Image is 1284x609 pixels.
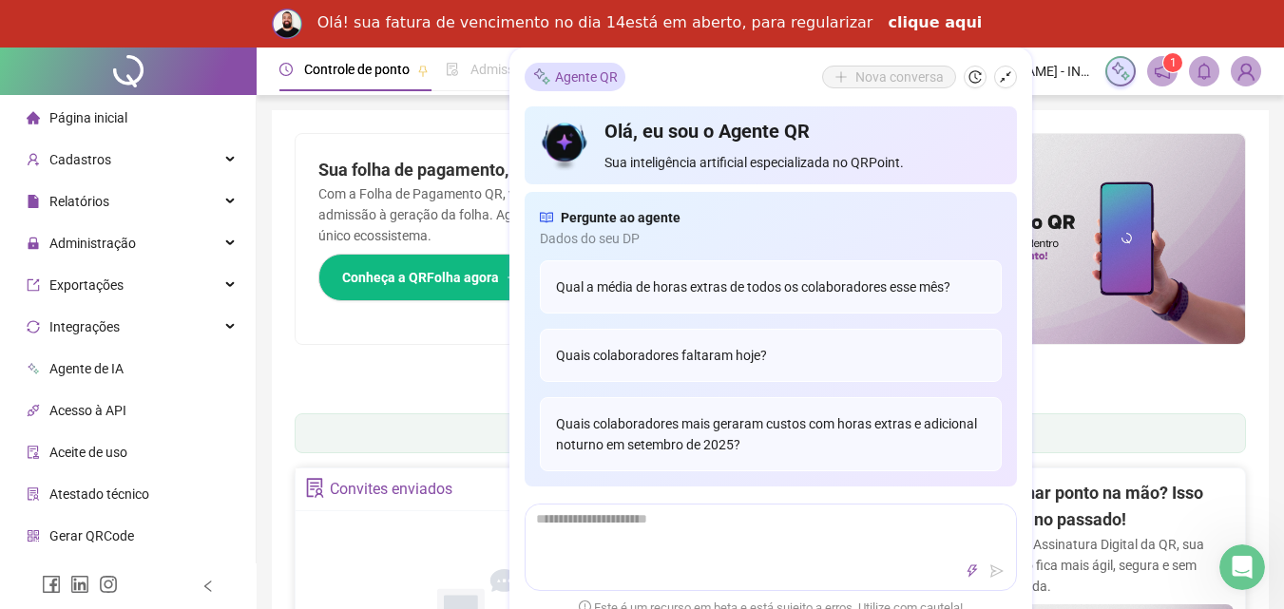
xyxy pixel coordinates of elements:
[822,66,956,88] button: Nova conversa
[317,13,873,32] div: Olá! sua fatura de vencimento no dia 14está em aberto, para regularizar
[330,473,452,505] div: Convites enviados
[961,560,984,582] button: thunderbolt
[27,237,40,250] span: lock
[540,207,553,228] span: read
[201,580,215,593] span: left
[27,487,40,501] span: solution
[532,67,551,87] img: sparkle-icon.fc2bf0ac1784a2077858766a79e2daf3.svg
[27,195,40,208] span: file
[604,118,1001,144] h4: Olá, eu sou o Agente QR
[992,534,1234,597] p: Com a Assinatura Digital da QR, sua gestão fica mais ágil, segura e sem papelada.
[27,111,40,124] span: home
[540,260,1002,314] div: Qual a média de horas extras de todos os colaboradores esse mês?
[49,319,120,334] span: Integrações
[540,329,1002,382] div: Quais colaboradores faltaram hoje?
[49,277,124,293] span: Exportações
[305,478,325,498] span: solution
[999,70,1012,84] span: shrink
[49,403,126,418] span: Acesso à API
[986,560,1008,582] button: send
[968,70,982,84] span: history
[49,486,149,502] span: Atestado técnico
[1219,544,1265,590] iframe: Intercom live chat
[304,62,410,77] span: Controle de ponto
[49,361,124,376] span: Agente de IA
[540,118,590,173] img: icon
[27,446,40,459] span: audit
[27,278,40,292] span: export
[1110,61,1131,82] img: sparkle-icon.fc2bf0ac1784a2077858766a79e2daf3.svg
[318,183,748,246] p: Com a Folha de Pagamento QR, você faz tudo em um só lugar: da admissão à geração da folha. Agilid...
[417,65,429,76] span: pushpin
[1170,56,1177,69] span: 1
[27,153,40,166] span: user-add
[525,63,625,91] div: Agente QR
[49,445,127,460] span: Aceite de uso
[27,404,40,417] span: api
[446,63,459,76] span: file-done
[342,267,499,288] span: Conheça a QRFolha agora
[470,62,568,77] span: Admissão digital
[561,207,680,228] span: Pergunte ao agente
[540,228,1002,249] span: Dados do seu DP
[49,110,127,125] span: Página inicial
[507,271,520,284] span: arrow-right
[1196,63,1213,80] span: bell
[1154,63,1171,80] span: notification
[42,575,61,594] span: facebook
[49,194,109,209] span: Relatórios
[604,152,1001,173] span: Sua inteligência artificial especializada no QRPoint.
[27,320,40,333] span: sync
[318,157,748,183] h2: Sua folha de pagamento, mais simples do que nunca!
[279,63,293,76] span: clock-circle
[99,575,118,594] span: instagram
[49,528,134,543] span: Gerar QRCode
[318,254,544,301] button: Conheça a QRFolha agora
[70,575,89,594] span: linkedin
[1163,53,1182,72] sup: 1
[49,152,111,167] span: Cadastros
[888,13,982,34] a: clique aqui
[49,236,136,251] span: Administração
[1232,57,1260,86] img: 72876
[966,564,979,578] span: thunderbolt
[27,529,40,542] span: qrcode
[272,9,302,39] img: Profile image for Rodolfo
[540,397,1002,471] div: Quais colaboradores mais geraram custos com horas extras e adicional noturno em setembro de 2025?
[992,480,1234,534] h2: Assinar ponto na mão? Isso ficou no passado!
